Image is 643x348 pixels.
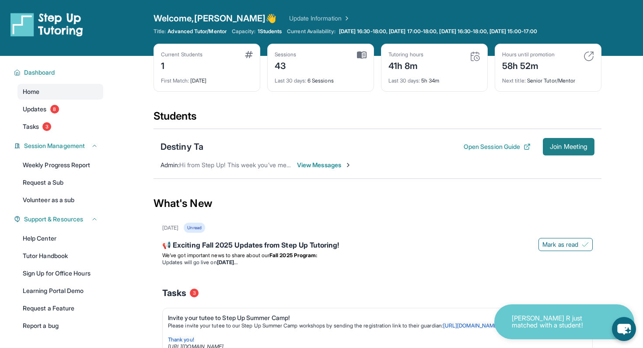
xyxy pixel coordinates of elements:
[582,241,589,248] img: Mark as read
[275,77,306,84] span: Last 30 days :
[168,336,194,343] span: Thank you!
[168,314,580,322] div: Invite your tutee to Step Up Summer Camp!
[612,317,636,341] button: chat-button
[275,58,297,72] div: 43
[357,51,367,59] img: card
[17,119,103,134] a: Tasks3
[17,318,103,334] a: Report a bug
[269,252,317,258] strong: Fall 2025 Program:
[154,109,601,128] div: Students
[388,58,423,72] div: 41h 8m
[17,265,103,281] a: Sign Up for Office Hours
[24,215,83,224] span: Support & Resources
[21,68,98,77] button: Dashboard
[17,283,103,299] a: Learning Portal Demo
[388,72,480,84] div: 5h 34m
[17,157,103,173] a: Weekly Progress Report
[217,259,238,265] strong: [DATE]
[162,259,593,266] li: Updates will go live on
[184,223,205,233] div: Unread
[161,58,203,72] div: 1
[388,77,420,84] span: Last 30 days :
[297,161,352,169] span: View Messages
[24,68,55,77] span: Dashboard
[538,238,593,251] button: Mark as read
[275,51,297,58] div: Sessions
[21,215,98,224] button: Support & Resources
[17,175,103,190] a: Request a Sub
[17,84,103,100] a: Home
[345,162,352,169] img: Chevron-Right
[50,105,59,114] span: 8
[161,72,253,84] div: [DATE]
[289,14,350,23] a: Update Information
[154,12,277,24] span: Welcome, [PERSON_NAME] 👋
[542,240,578,249] span: Mark as read
[154,184,601,223] div: What's New
[17,101,103,117] a: Updates8
[502,51,555,58] div: Hours until promotion
[245,51,253,58] img: card
[162,224,178,231] div: [DATE]
[502,72,594,84] div: Senior Tutor/Mentor
[17,248,103,264] a: Tutor Handbook
[21,141,98,150] button: Session Management
[543,138,594,155] button: Join Meeting
[168,322,580,329] p: Please invite your tutee to our Step Up Summer Camp workshops by sending the registration link to...
[584,51,594,62] img: card
[179,161,479,169] span: Hi from Step Up! This week you’ve met for 0 minutes and this month you’ve met for 6 hours. Happy ...
[502,58,555,72] div: 58h 52m
[17,300,103,316] a: Request a Feature
[512,315,599,329] p: [PERSON_NAME] R just matched with a student!
[24,141,85,150] span: Session Management
[339,28,537,35] span: [DATE] 16:30-18:00, [DATE] 17:00-18:00, [DATE] 16:30-18:00, [DATE] 15:00-17:00
[17,231,103,246] a: Help Center
[342,14,350,23] img: Chevron Right
[162,287,186,299] span: Tasks
[162,252,269,258] span: We’ve got important news to share about our
[168,28,226,35] span: Advanced Tutor/Mentor
[161,141,203,153] div: Destiny Ta
[275,72,367,84] div: 6 Sessions
[190,289,199,297] span: 3
[287,28,335,35] span: Current Availability:
[154,28,166,35] span: Title:
[23,122,39,131] span: Tasks
[161,161,179,169] span: Admin :
[550,144,587,149] span: Join Meeting
[10,12,83,37] img: logo
[17,192,103,208] a: Volunteer as a sub
[162,240,593,252] div: 📢 Exciting Fall 2025 Updates from Step Up Tutoring!
[23,105,47,114] span: Updates
[443,322,499,329] a: [URL][DOMAIN_NAME]
[161,51,203,58] div: Current Students
[42,122,51,131] span: 3
[232,28,256,35] span: Capacity:
[337,28,539,35] a: [DATE] 16:30-18:00, [DATE] 17:00-18:00, [DATE] 16:30-18:00, [DATE] 15:00-17:00
[388,51,423,58] div: Tutoring hours
[23,87,39,96] span: Home
[470,51,480,62] img: card
[258,28,282,35] span: 1 Students
[464,142,531,151] button: Open Session Guide
[161,77,189,84] span: First Match :
[502,77,526,84] span: Next title :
